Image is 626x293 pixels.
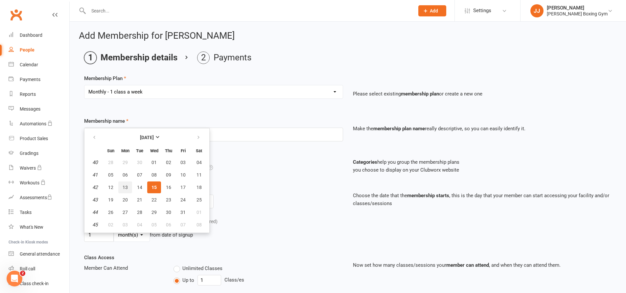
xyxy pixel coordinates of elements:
[9,72,69,87] a: Payments
[104,194,118,206] button: 19
[108,210,113,215] span: 26
[9,57,69,72] a: Calendar
[180,210,186,215] span: 31
[9,131,69,146] a: Product Sales
[151,197,157,202] span: 22
[133,169,147,181] button: 07
[137,210,142,215] span: 28
[197,222,202,227] span: 08
[151,172,157,178] span: 08
[20,77,40,82] div: Payments
[108,185,113,190] span: 12
[147,219,161,231] button: 05
[166,160,171,165] span: 02
[166,197,171,202] span: 23
[197,197,202,202] span: 25
[92,184,98,190] em: 42
[162,169,175,181] button: 09
[191,157,207,168] button: 04
[133,181,147,193] button: 14
[151,222,157,227] span: 05
[9,87,69,102] a: Reports
[353,90,612,98] p: Please select existing or create a new one
[182,276,194,283] span: Up to
[197,160,202,165] span: 04
[20,151,38,156] div: Gradings
[9,220,69,235] a: What's New
[118,206,132,218] button: 27
[123,222,128,227] span: 03
[136,148,143,153] small: Tuesday
[79,264,169,272] div: Member Can Attend
[162,194,175,206] button: 23
[133,157,147,168] button: 30
[20,136,48,141] div: Product Sales
[7,271,22,286] iframe: Intercom live chat
[140,135,154,140] strong: [DATE]
[104,157,118,168] button: 28
[147,181,161,193] button: 15
[92,222,98,228] em: 45
[174,275,343,285] div: Class/es
[418,5,446,16] button: Add
[107,148,114,153] small: Sunday
[9,205,69,220] a: Tasks
[84,128,343,141] input: Enter membership name
[8,7,24,23] a: Clubworx
[147,157,161,168] button: 01
[165,148,172,153] small: Thursday
[9,102,69,116] a: Messages
[147,169,161,181] button: 08
[20,121,46,126] div: Automations
[20,224,43,230] div: What's New
[9,190,69,205] a: Assessments
[123,210,128,215] span: 27
[20,180,39,185] div: Workouts
[166,172,171,178] span: 09
[137,160,142,165] span: 30
[133,194,147,206] button: 21
[123,197,128,202] span: 20
[166,222,171,227] span: 06
[20,165,36,171] div: Waivers
[373,126,425,132] strong: membership plan name
[20,195,52,200] div: Assessments
[20,47,35,52] div: People
[108,160,113,165] span: 28
[473,3,491,18] span: Settings
[176,169,190,181] button: 10
[20,281,49,286] div: Class check-in
[191,194,207,206] button: 25
[108,172,113,178] span: 05
[9,116,69,131] a: Automations
[353,125,612,133] p: Make the really descriptive, so you can easily identify it.
[92,209,98,215] em: 44
[180,160,186,165] span: 03
[547,11,608,17] div: [PERSON_NAME] Boxing Gym
[176,219,190,231] button: 07
[151,185,157,190] span: 15
[150,231,193,239] div: from date of signup
[121,148,129,153] small: Monday
[133,206,147,218] button: 28
[104,169,118,181] button: 05
[530,4,544,17] div: JJ
[176,194,190,206] button: 24
[547,5,608,11] div: [PERSON_NAME]
[176,157,190,168] button: 03
[191,219,207,231] button: 08
[197,185,202,190] span: 18
[9,262,69,276] a: Roll call
[353,261,612,269] p: Now set how many classes/sessions your , and when they can attend them.
[20,32,42,38] div: Dashboard
[9,161,69,176] a: Waivers
[92,172,98,178] em: 41
[430,8,438,13] span: Add
[191,181,207,193] button: 18
[353,159,377,165] strong: Categories
[20,106,40,112] div: Messages
[197,52,251,64] li: Payments
[197,172,202,178] span: 11
[20,62,38,67] div: Calendar
[20,251,60,257] div: General attendance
